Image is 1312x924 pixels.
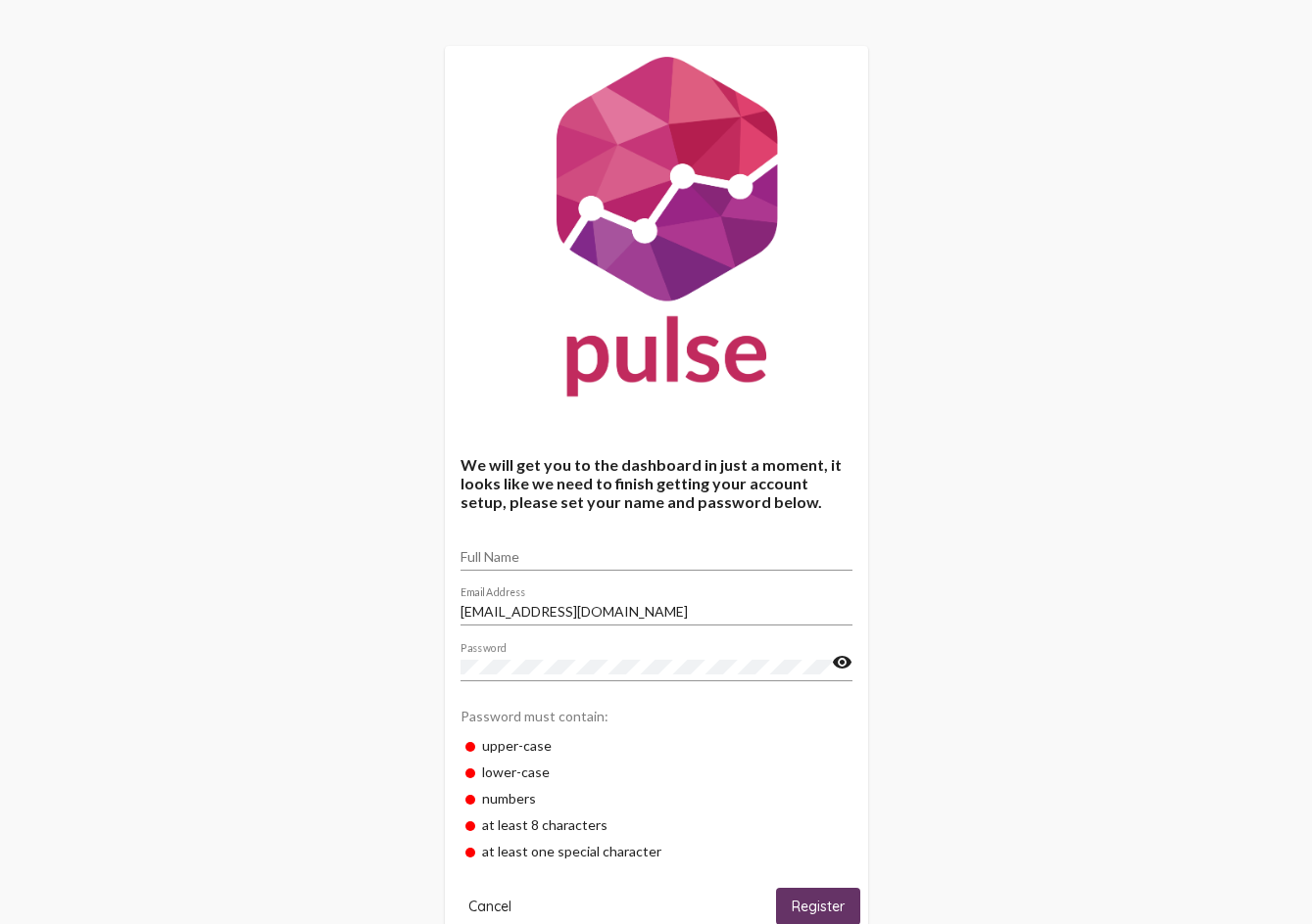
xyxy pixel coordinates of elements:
[792,899,845,916] span: Register
[461,838,852,864] div: at least one special character
[776,888,860,924] button: Register
[461,455,852,511] h4: We will get you to the dashboard in just a moment, it looks like we need to finish getting your a...
[461,698,852,732] div: Password must contain:
[461,759,852,785] div: lower-case
[461,732,852,759] div: upper-case
[832,651,852,674] mat-icon: visibility
[461,811,852,838] div: at least 8 characters
[453,888,527,924] button: Cancel
[468,898,511,915] span: Cancel
[445,46,868,416] img: Pulse For Good Logo
[461,785,852,811] div: numbers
